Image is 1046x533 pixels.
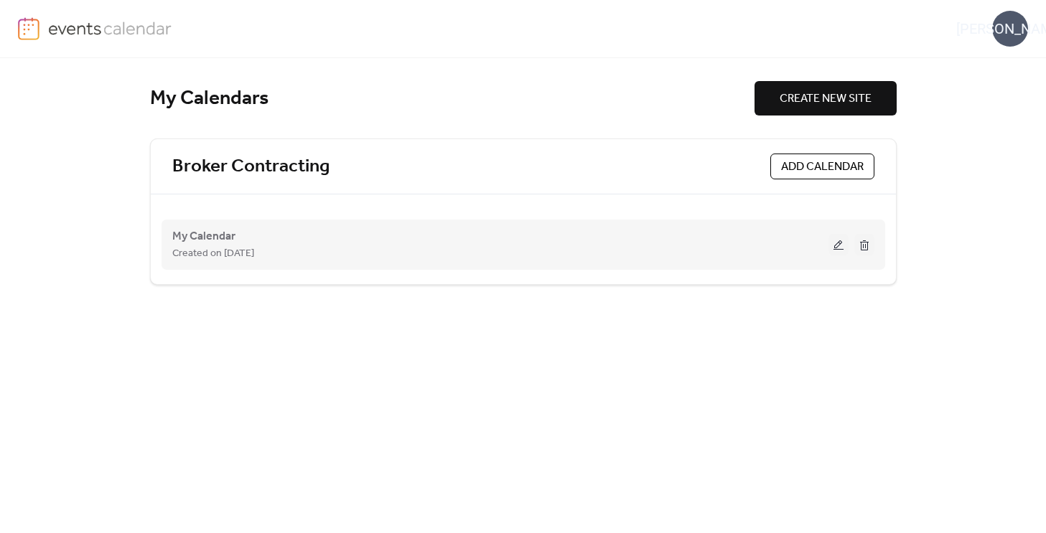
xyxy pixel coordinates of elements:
a: My Calendar [172,232,235,240]
span: CREATE NEW SITE [780,90,872,108]
div: My Calendars [150,86,755,111]
img: logo [18,17,39,40]
button: ADD CALENDAR [770,154,874,179]
span: ADD CALENDAR [781,159,864,176]
div: [PERSON_NAME] [992,11,1028,47]
span: Created on [DATE] [172,245,254,263]
button: CREATE NEW SITE [755,81,897,115]
img: logo-type [48,17,172,39]
a: Broker Contracting [172,155,330,179]
span: My Calendar [172,228,235,245]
